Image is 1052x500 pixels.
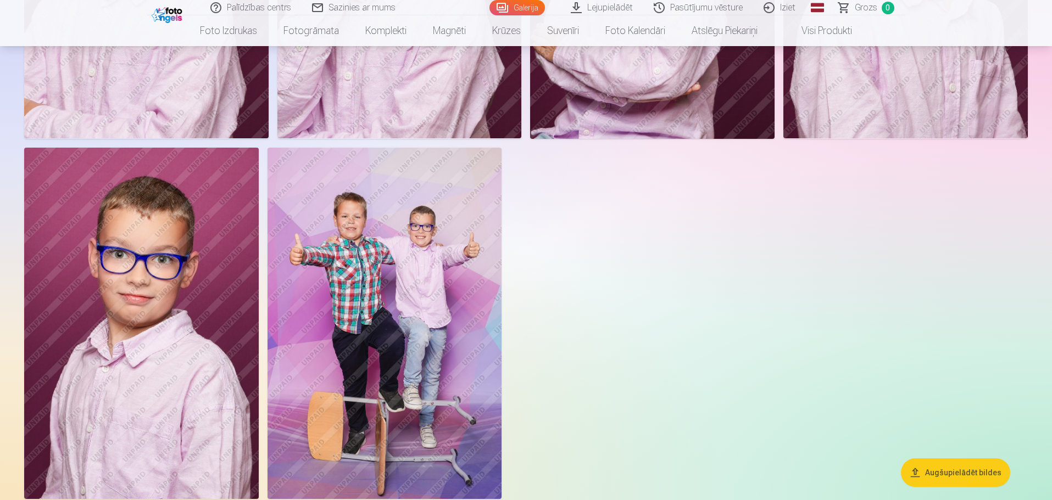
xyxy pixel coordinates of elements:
[352,15,420,46] a: Komplekti
[270,15,352,46] a: Fotogrāmata
[678,15,771,46] a: Atslēgu piekariņi
[901,458,1010,487] button: Augšupielādēt bildes
[420,15,479,46] a: Magnēti
[152,4,185,23] img: /fa1
[187,15,270,46] a: Foto izdrukas
[771,15,865,46] a: Visi produkti
[534,15,592,46] a: Suvenīri
[855,1,877,14] span: Grozs
[592,15,678,46] a: Foto kalendāri
[479,15,534,46] a: Krūzes
[882,2,894,14] span: 0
